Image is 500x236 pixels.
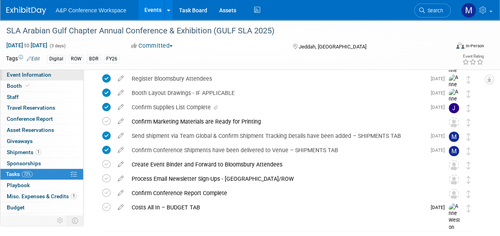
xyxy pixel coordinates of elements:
[49,43,66,48] span: (3 days)
[467,104,471,112] i: Move task
[6,42,48,49] span: [DATE] [DATE]
[431,90,449,96] span: [DATE]
[87,55,101,63] div: BDR
[0,103,83,113] a: Travel Reservations
[0,136,83,147] a: Giveaways
[467,119,471,126] i: Move task
[0,92,83,103] a: Staff
[431,205,449,210] span: [DATE]
[0,158,83,169] a: Sponsorships
[0,70,83,80] a: Event Information
[0,147,83,158] a: Shipments1
[456,43,464,49] img: Format-Inperson.png
[7,116,53,122] span: Conference Report
[114,104,128,111] a: edit
[449,74,461,103] img: Anne Weston
[465,43,484,49] div: In-Person
[7,149,41,155] span: Shipments
[0,191,83,202] a: Misc. Expenses & Credits1
[449,146,459,156] img: Matt Hambridge
[414,41,484,53] div: Event Format
[4,24,443,38] div: SLA Arabian Gulf Chapter Annual Conference & Exhibition (GULF SLA 2025)
[467,176,471,184] i: Move task
[7,83,31,89] span: Booth
[114,118,128,125] a: edit
[467,205,471,212] i: Move task
[128,72,426,85] div: Register Bloomsbury Attendees
[128,201,426,214] div: Costs All In – BUDGET TAB
[27,56,40,62] a: Edit
[449,189,459,199] img: Unassigned
[462,54,484,58] div: Event Rating
[431,133,449,139] span: [DATE]
[114,175,128,182] a: edit
[449,203,461,231] img: Anne Weston
[128,86,426,100] div: Booth Layout Drawings - IF APPLICABLE
[128,101,426,114] div: Confirm Supplies List Complete
[114,204,128,211] a: edit
[461,3,476,18] img: Matt Hambridge
[114,161,128,168] a: edit
[7,127,54,133] span: Asset Reservations
[0,169,83,180] a: Tasks72%
[128,186,433,200] div: Confirm Conference Report Complete
[7,94,19,100] span: Staff
[449,117,459,128] img: Unassigned
[7,193,77,199] span: Misc. Expenses & Credits
[128,42,176,50] button: Committed
[467,90,471,98] i: Move task
[431,147,449,153] span: [DATE]
[7,215,60,222] span: ROI, Objectives & ROO
[114,89,128,97] a: edit
[0,81,83,91] a: Booth
[7,104,55,111] span: Travel Reservations
[431,104,449,110] span: [DATE]
[53,215,67,226] td: Personalize Event Tab Strip
[6,171,33,177] span: Tasks
[68,55,84,63] div: ROW
[0,213,83,224] a: ROI, Objectives & ROO
[71,193,77,199] span: 1
[449,160,459,170] img: Unassigned
[467,133,471,141] i: Move task
[6,7,46,15] img: ExhibitDay
[67,215,84,226] td: Toggle Event Tabs
[22,171,33,177] span: 72%
[128,172,433,186] div: Process Email Newsletter Sign-Ups - [GEOGRAPHIC_DATA]/ROW
[0,125,83,135] a: Asset Reservations
[56,7,126,14] span: A&P Conference Workspace
[128,115,433,128] div: Confirm Marketing Materials are Ready for Printing
[467,147,471,155] i: Move task
[467,76,471,83] i: Move task
[25,83,29,88] i: Booth reservation complete
[7,160,41,166] span: Sponsorships
[114,190,128,197] a: edit
[467,190,471,198] i: Move task
[7,72,51,78] span: Event Information
[431,76,449,81] span: [DATE]
[128,158,433,171] div: Create Event Binder and Forward to Bloomsbury Attendees
[114,147,128,154] a: edit
[467,162,471,169] i: Move task
[414,4,451,17] a: Search
[449,174,459,185] img: Unassigned
[0,114,83,124] a: Conference Report
[104,55,120,63] div: FY26
[425,8,443,14] span: Search
[7,138,33,144] span: Giveaways
[0,202,83,213] a: Budget
[35,149,41,155] span: 1
[449,89,461,117] img: Anne Weston
[7,204,25,211] span: Budget
[128,143,426,157] div: Confirm Conference Shipments have been delivered to Venue – SHIPMENTS TAB
[449,103,459,113] img: Jo Deakin
[6,54,40,64] td: Tags
[114,75,128,82] a: edit
[299,44,366,50] span: Jeddah, [GEOGRAPHIC_DATA]
[128,129,426,143] div: Send shipment via Team Global & Confirm Shipment Tracking Details have been added – SHIPMENTS TAB
[449,132,459,142] img: Matt Hambridge
[23,42,31,48] span: to
[7,182,30,188] span: Playbook
[0,180,83,191] a: Playbook
[114,132,128,139] a: edit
